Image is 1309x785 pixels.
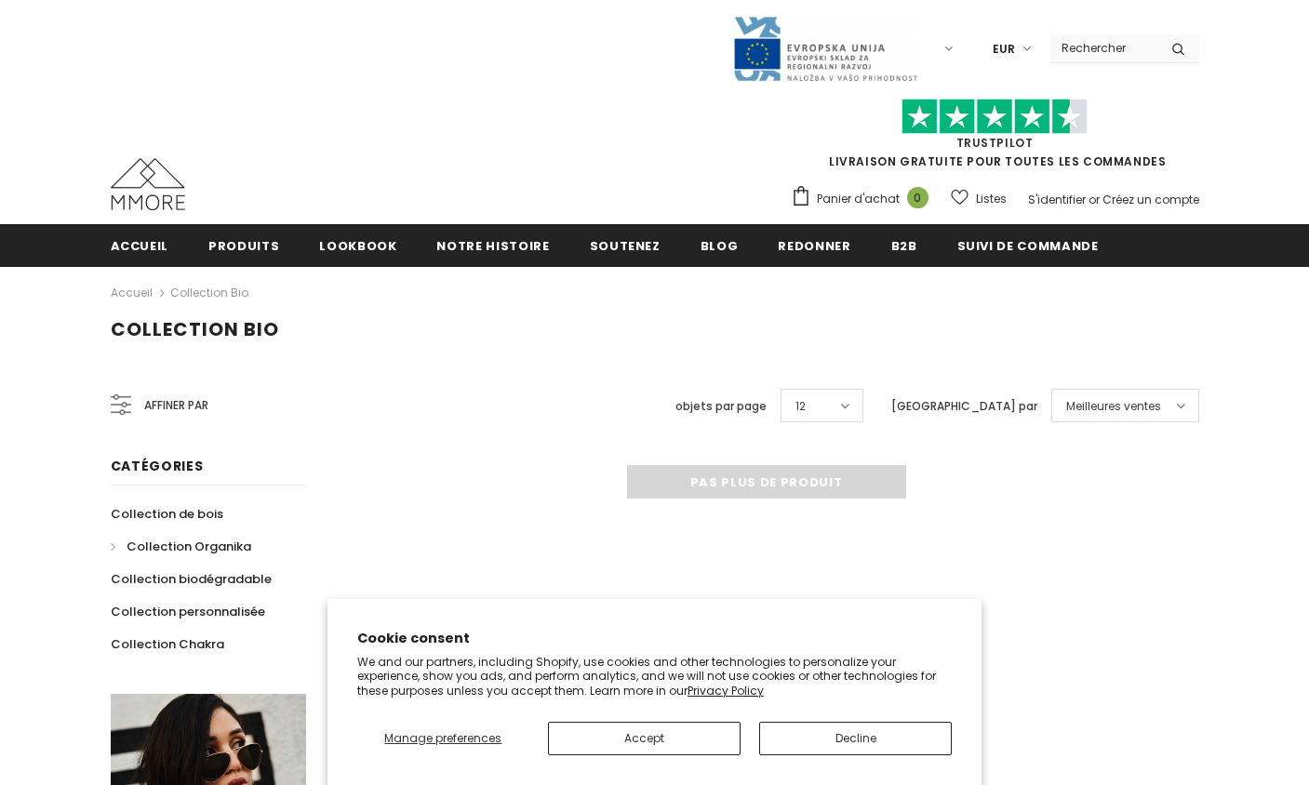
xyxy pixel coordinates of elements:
[957,224,1099,266] a: Suivi de commande
[319,224,396,266] a: Lookbook
[384,730,501,746] span: Manage preferences
[902,99,1088,135] img: Faites confiance aux étoiles pilotes
[111,505,223,523] span: Collection de bois
[111,595,265,628] a: Collection personnalisée
[795,397,806,416] span: 12
[111,282,153,304] a: Accueil
[436,224,549,266] a: Notre histoire
[957,237,1099,255] span: Suivi de commande
[111,563,272,595] a: Collection biodégradable
[111,628,224,660] a: Collection Chakra
[976,190,1007,208] span: Listes
[111,498,223,530] a: Collection de bois
[759,722,952,755] button: Decline
[891,237,917,255] span: B2B
[208,237,279,255] span: Produits
[111,224,169,266] a: Accueil
[111,530,251,563] a: Collection Organika
[127,538,251,555] span: Collection Organika
[1050,34,1157,61] input: Search Site
[590,237,661,255] span: soutenez
[111,457,204,475] span: Catégories
[144,395,208,416] span: Affiner par
[778,224,850,266] a: Redonner
[170,285,248,300] a: Collection Bio
[357,722,529,755] button: Manage preferences
[208,224,279,266] a: Produits
[548,722,741,755] button: Accept
[590,224,661,266] a: soutenez
[675,397,767,416] label: objets par page
[1089,192,1100,207] span: or
[956,135,1034,151] a: TrustPilot
[891,397,1037,416] label: [GEOGRAPHIC_DATA] par
[111,237,169,255] span: Accueil
[817,190,900,208] span: Panier d'achat
[701,237,739,255] span: Blog
[951,182,1007,215] a: Listes
[111,158,185,210] img: Cas MMORE
[778,237,850,255] span: Redonner
[701,224,739,266] a: Blog
[688,683,764,699] a: Privacy Policy
[791,107,1199,169] span: LIVRAISON GRATUITE POUR TOUTES LES COMMANDES
[1102,192,1199,207] a: Créez un compte
[357,655,953,699] p: We and our partners, including Shopify, use cookies and other technologies to personalize your ex...
[111,603,265,620] span: Collection personnalisée
[111,316,279,342] span: Collection Bio
[357,629,953,648] h2: Cookie consent
[791,185,938,213] a: Panier d'achat 0
[436,237,549,255] span: Notre histoire
[319,237,396,255] span: Lookbook
[1066,397,1161,416] span: Meilleures ventes
[111,570,272,588] span: Collection biodégradable
[1028,192,1086,207] a: S'identifier
[891,224,917,266] a: B2B
[111,635,224,653] span: Collection Chakra
[732,15,918,83] img: Javni Razpis
[907,187,928,208] span: 0
[732,40,918,56] a: Javni Razpis
[993,40,1015,59] span: EUR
